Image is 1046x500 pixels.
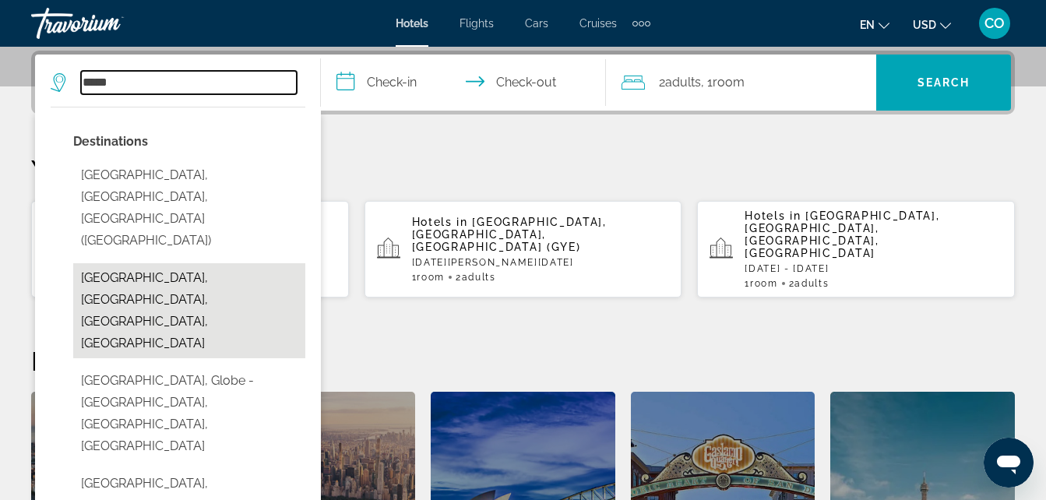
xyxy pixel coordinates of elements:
button: Select city: Miami, Globe - Miami, AZ, United States [73,366,305,461]
span: en [860,19,875,31]
p: [DATE][PERSON_NAME][DATE] [412,257,670,268]
button: Search [876,55,1011,111]
h2: Featured Destinations [31,345,1015,376]
span: [GEOGRAPHIC_DATA], [GEOGRAPHIC_DATA], [GEOGRAPHIC_DATA] (GYE) [412,216,607,253]
button: Hotels in [GEOGRAPHIC_DATA], [GEOGRAPHIC_DATA], [GEOGRAPHIC_DATA] (GYE)[DATE][PERSON_NAME][DATE]1... [365,200,682,298]
span: 1 [412,272,445,283]
button: Change language [860,13,889,36]
a: Cruises [579,17,617,30]
span: CO [984,16,1005,31]
a: Cars [525,17,548,30]
a: Travorium [31,3,187,44]
span: Adults [665,75,701,90]
span: [GEOGRAPHIC_DATA], [GEOGRAPHIC_DATA], [GEOGRAPHIC_DATA], [GEOGRAPHIC_DATA] [745,210,939,259]
input: Search hotel destination [81,71,297,94]
span: 2 [789,278,829,289]
span: USD [913,19,936,31]
div: Search widget [35,55,1011,111]
button: Change currency [913,13,951,36]
span: Hotels in [412,216,468,228]
span: Room [713,75,745,90]
span: Hotels in [745,210,801,222]
button: User Menu [974,7,1015,40]
button: Hotels in [GEOGRAPHIC_DATA], [GEOGRAPHIC_DATA], [GEOGRAPHIC_DATA], [GEOGRAPHIC_DATA][DATE] - [DAT... [697,200,1015,298]
button: Extra navigation items [632,11,650,36]
span: Search [917,76,970,89]
p: [DATE] - [DATE] [745,263,1002,274]
span: Room [750,278,778,289]
button: Select check in and out date [321,55,607,111]
a: Flights [460,17,494,30]
p: City options [73,131,305,153]
button: Travelers: 2 adults, 0 children [606,55,876,111]
button: Hotels in [GEOGRAPHIC_DATA], [GEOGRAPHIC_DATA], [GEOGRAPHIC_DATA], [GEOGRAPHIC_DATA][DATE] - [DAT... [31,200,349,298]
span: , 1 [701,72,745,93]
button: Select city: Miami Beach, Miami, FL, United States [73,263,305,358]
span: Room [417,272,445,283]
a: Hotels [396,17,428,30]
span: 2 [659,72,701,93]
button: Select city: Miami, FL, United States (MIA) [73,160,305,255]
span: 1 [745,278,777,289]
span: Adults [462,272,496,283]
span: 2 [456,272,496,283]
iframe: Botón para iniciar la ventana de mensajería [984,438,1034,488]
p: Your Recent Searches [31,153,1015,185]
span: Adults [794,278,829,289]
